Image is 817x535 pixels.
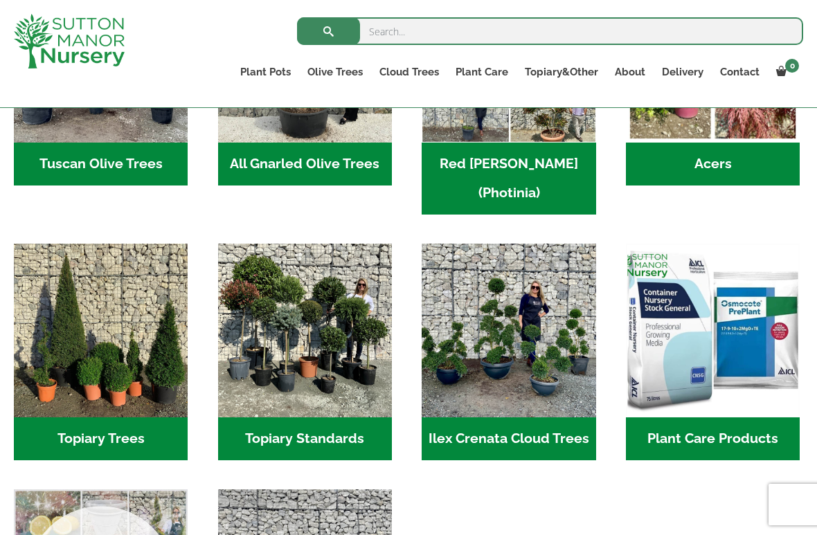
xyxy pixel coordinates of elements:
[422,244,595,460] a: Visit product category Ilex Crenata Cloud Trees
[626,143,800,185] h2: Acers
[607,62,654,82] a: About
[14,244,188,417] img: Home - C8EC7518 C483 4BAA AA61 3CAAB1A4C7C4 1 201 a
[422,417,595,460] h2: Ilex Crenata Cloud Trees
[232,62,299,82] a: Plant Pots
[768,62,803,82] a: 0
[14,143,188,185] h2: Tuscan Olive Trees
[712,62,768,82] a: Contact
[297,17,803,45] input: Search...
[422,244,595,417] img: Home - 9CE163CB 973F 4905 8AD5 A9A890F87D43
[218,244,392,460] a: Visit product category Topiary Standards
[218,244,392,417] img: Home - IMG 5223
[218,143,392,185] h2: All Gnarled Olive Trees
[14,417,188,460] h2: Topiary Trees
[14,244,188,460] a: Visit product category Topiary Trees
[626,244,800,460] a: Visit product category Plant Care Products
[371,62,447,82] a: Cloud Trees
[785,59,799,73] span: 0
[14,14,125,69] img: logo
[517,62,607,82] a: Topiary&Other
[218,417,392,460] h2: Topiary Standards
[299,62,371,82] a: Olive Trees
[626,244,800,417] img: Home - food and soil
[422,143,595,215] h2: Red [PERSON_NAME] (Photinia)
[654,62,712,82] a: Delivery
[447,62,517,82] a: Plant Care
[626,417,800,460] h2: Plant Care Products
